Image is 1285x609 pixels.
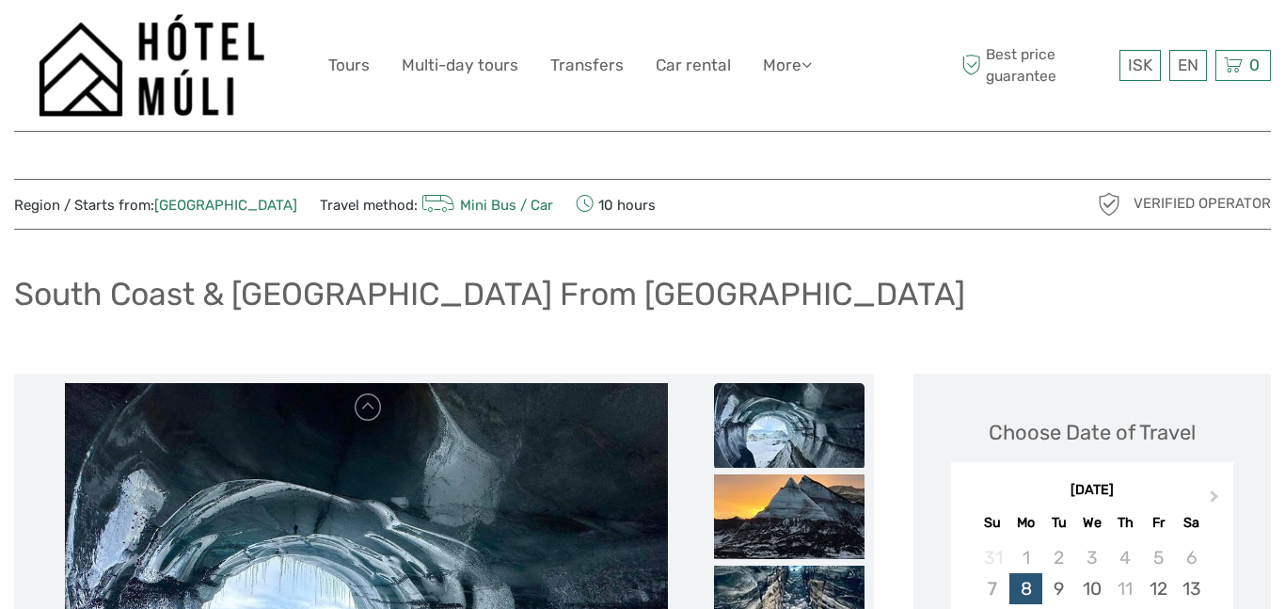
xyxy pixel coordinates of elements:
div: Choose Wednesday, September 10th, 2025 [1075,573,1108,604]
div: Not available Saturday, September 6th, 2025 [1175,542,1208,573]
a: Car rental [656,52,731,79]
span: Best price guarantee [957,44,1115,86]
img: verified_operator_grey_128.png [1094,189,1124,219]
div: We [1075,510,1108,536]
div: Not available Thursday, September 4th, 2025 [1109,542,1142,573]
span: 10 hours [576,191,656,217]
div: Th [1109,510,1142,536]
h1: South Coast & [GEOGRAPHIC_DATA] From [GEOGRAPHIC_DATA] [14,275,965,313]
div: Not available Sunday, September 7th, 2025 [976,573,1009,604]
a: More [763,52,812,79]
div: Not available Tuesday, September 2nd, 2025 [1042,542,1075,573]
img: a98b843d6d5147b89bba1e51fc74ca87_slider_thumbnail.jpeg [714,383,865,468]
div: Not available Monday, September 1st, 2025 [1009,542,1042,573]
a: Mini Bus / Car [418,197,553,214]
div: Choose Monday, September 8th, 2025 [1009,573,1042,604]
a: Tours [328,52,370,79]
div: Tu [1042,510,1075,536]
a: Multi-day tours [402,52,518,79]
div: Choose Saturday, September 13th, 2025 [1175,573,1208,604]
a: [GEOGRAPHIC_DATA] [154,197,297,214]
span: Travel method: [320,191,553,217]
div: Not available Friday, September 5th, 2025 [1142,542,1175,573]
a: Transfers [550,52,624,79]
div: Choose Tuesday, September 9th, 2025 [1042,573,1075,604]
span: ISK [1128,56,1152,74]
div: Not available Wednesday, September 3rd, 2025 [1075,542,1108,573]
div: Sa [1175,510,1208,536]
div: Not available Sunday, August 31st, 2025 [976,542,1009,573]
img: c9c8b517d3c7494580d41304f458fd1b_slider_thumbnail.jpeg [714,474,865,559]
div: Mo [1009,510,1042,536]
button: Next Month [1201,486,1231,516]
span: 0 [1246,56,1262,74]
div: Su [976,510,1009,536]
span: Verified Operator [1134,194,1271,214]
div: Choose Friday, September 12th, 2025 [1142,573,1175,604]
img: 1276-09780d38-f550-4f2e-b773-0f2717b8e24e_logo_big.png [39,14,265,117]
div: Choose Date of Travel [989,418,1196,447]
div: Fr [1142,510,1175,536]
div: EN [1169,50,1207,81]
span: Region / Starts from: [14,196,297,216]
div: Not available Thursday, September 11th, 2025 [1109,573,1142,604]
div: [DATE] [951,481,1233,501]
